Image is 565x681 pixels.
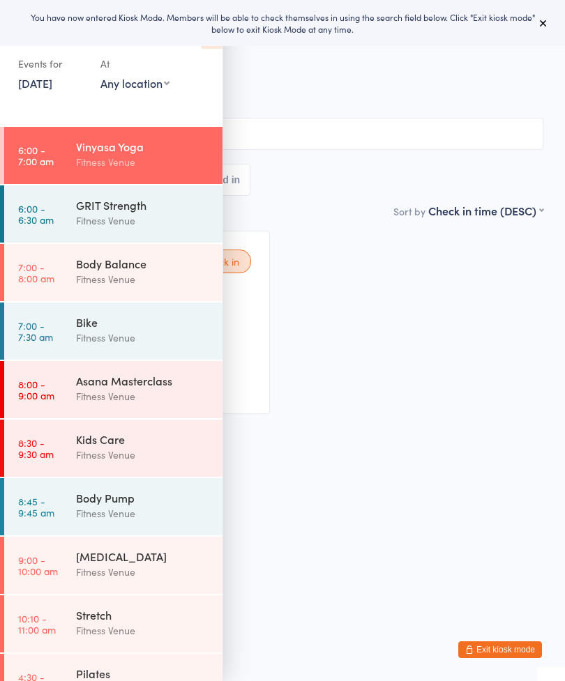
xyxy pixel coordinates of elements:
div: Body Pump [76,490,211,505]
a: 8:00 -9:00 amAsana MasterclassFitness Venue [4,361,223,418]
time: 7:00 - 7:30 am [18,320,53,342]
button: Exit kiosk mode [458,641,542,658]
div: You have now entered Kiosk Mode. Members will be able to check themselves in using the search fie... [22,11,543,35]
div: GRIT Strength [76,197,211,213]
div: Fitness Venue [76,447,211,463]
div: Fitness Venue [76,213,211,229]
span: Fitness Venue [22,79,522,93]
div: Fitness Venue [76,330,211,346]
div: Fitness Venue [76,505,211,521]
div: Pilates [76,666,211,681]
div: Events for [18,52,86,75]
div: Body Balance [76,256,211,271]
div: Check in time (DESC) [428,203,543,218]
div: Asana Masterclass [76,373,211,388]
a: 8:45 -9:45 amBody PumpFitness Venue [4,478,223,535]
input: Search [22,118,543,150]
time: 6:00 - 7:00 am [18,144,54,167]
div: Fitness Venue [76,388,211,404]
a: [DATE] [18,75,52,91]
a: 6:00 -6:30 amGRIT StrengthFitness Venue [4,185,223,243]
time: 8:45 - 9:45 am [18,496,54,518]
div: Fitness Venue [76,564,211,580]
a: 9:00 -10:00 am[MEDICAL_DATA]Fitness Venue [4,537,223,594]
time: 10:10 - 11:00 am [18,613,56,635]
div: Fitness Venue [76,271,211,287]
a: 10:10 -11:00 amStretchFitness Venue [4,595,223,652]
time: 8:00 - 9:00 am [18,378,54,401]
time: 8:30 - 9:30 am [18,437,54,459]
div: Bike [76,314,211,330]
h2: Vinyasa Yoga Check-in [22,35,543,58]
time: 7:00 - 8:00 am [18,261,54,284]
a: 7:00 -7:30 amBikeFitness Venue [4,303,223,360]
a: 6:00 -7:00 amVinyasa YogaFitness Venue [4,127,223,184]
div: Any location [100,75,169,91]
div: At [100,52,169,75]
span: Old Church [22,93,543,107]
a: 8:30 -9:30 amKids CareFitness Venue [4,420,223,477]
div: [MEDICAL_DATA] [76,549,211,564]
div: Vinyasa Yoga [76,139,211,154]
div: Kids Care [76,431,211,447]
div: Fitness Venue [76,622,211,638]
time: 9:00 - 10:00 am [18,554,58,576]
a: 7:00 -8:00 amBody BalanceFitness Venue [4,244,223,301]
span: [DATE] 6:00am [22,65,522,79]
div: Stretch [76,607,211,622]
label: Sort by [393,204,425,218]
time: 6:00 - 6:30 am [18,203,54,225]
div: Fitness Venue [76,154,211,170]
